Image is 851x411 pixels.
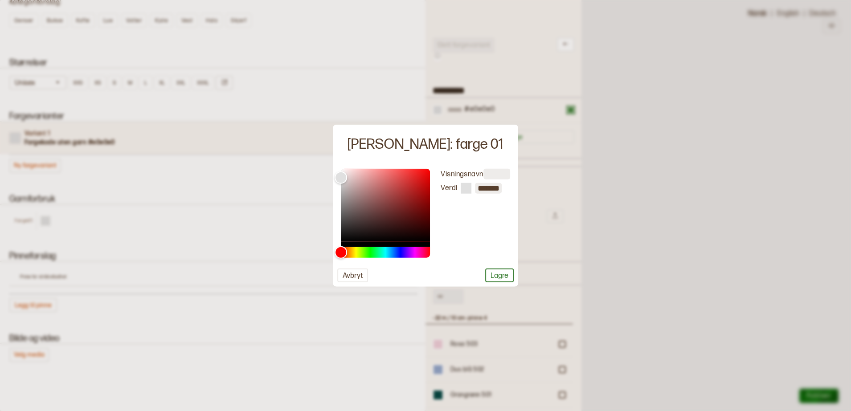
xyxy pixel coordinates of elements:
button: Avbryt [337,269,368,282]
label: Verdi [441,183,457,193]
button: Lagre [485,269,514,282]
div: Hue [341,247,430,258]
div: [PERSON_NAME]: farge 01 [348,135,503,154]
div: Color [341,169,430,242]
label: Visningsnavn [441,170,483,179]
